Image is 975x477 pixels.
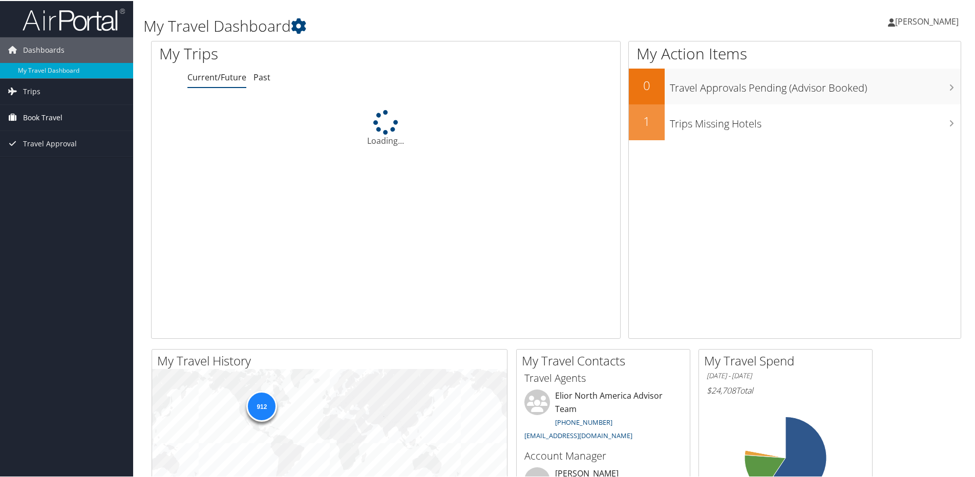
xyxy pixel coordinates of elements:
[629,112,665,129] h2: 1
[23,36,65,62] span: Dashboards
[629,42,961,63] h1: My Action Items
[629,76,665,93] h2: 0
[524,448,682,462] h3: Account Manager
[23,104,62,129] span: Book Travel
[23,78,40,103] span: Trips
[253,71,270,82] a: Past
[629,68,961,103] a: 0Travel Approvals Pending (Advisor Booked)
[895,15,959,26] span: [PERSON_NAME]
[888,5,969,36] a: [PERSON_NAME]
[23,130,77,156] span: Travel Approval
[23,7,125,31] img: airportal-logo.png
[524,370,682,384] h3: Travel Agents
[524,430,632,439] a: [EMAIL_ADDRESS][DOMAIN_NAME]
[707,384,736,395] span: $24,708
[157,351,507,368] h2: My Travel History
[670,111,961,130] h3: Trips Missing Hotels
[187,71,246,82] a: Current/Future
[159,42,417,63] h1: My Trips
[704,351,872,368] h2: My Travel Spend
[519,388,687,443] li: Elior North America Advisor Team
[246,390,277,421] div: 912
[522,351,690,368] h2: My Travel Contacts
[152,109,620,146] div: Loading...
[670,75,961,94] h3: Travel Approvals Pending (Advisor Booked)
[707,384,864,395] h6: Total
[629,103,961,139] a: 1Trips Missing Hotels
[707,370,864,380] h6: [DATE] - [DATE]
[555,417,612,426] a: [PHONE_NUMBER]
[143,14,694,36] h1: My Travel Dashboard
